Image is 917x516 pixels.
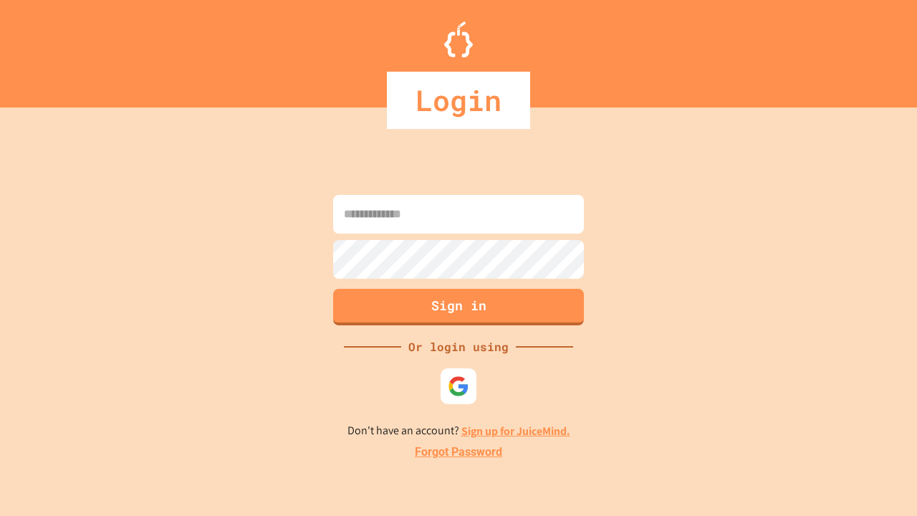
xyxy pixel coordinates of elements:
[415,444,502,461] a: Forgot Password
[857,459,903,502] iframe: chat widget
[387,72,530,129] div: Login
[444,21,473,57] img: Logo.svg
[798,396,903,457] iframe: chat widget
[461,424,570,439] a: Sign up for JuiceMind.
[448,376,469,397] img: google-icon.svg
[401,338,516,355] div: Or login using
[347,422,570,440] p: Don't have an account?
[333,289,584,325] button: Sign in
